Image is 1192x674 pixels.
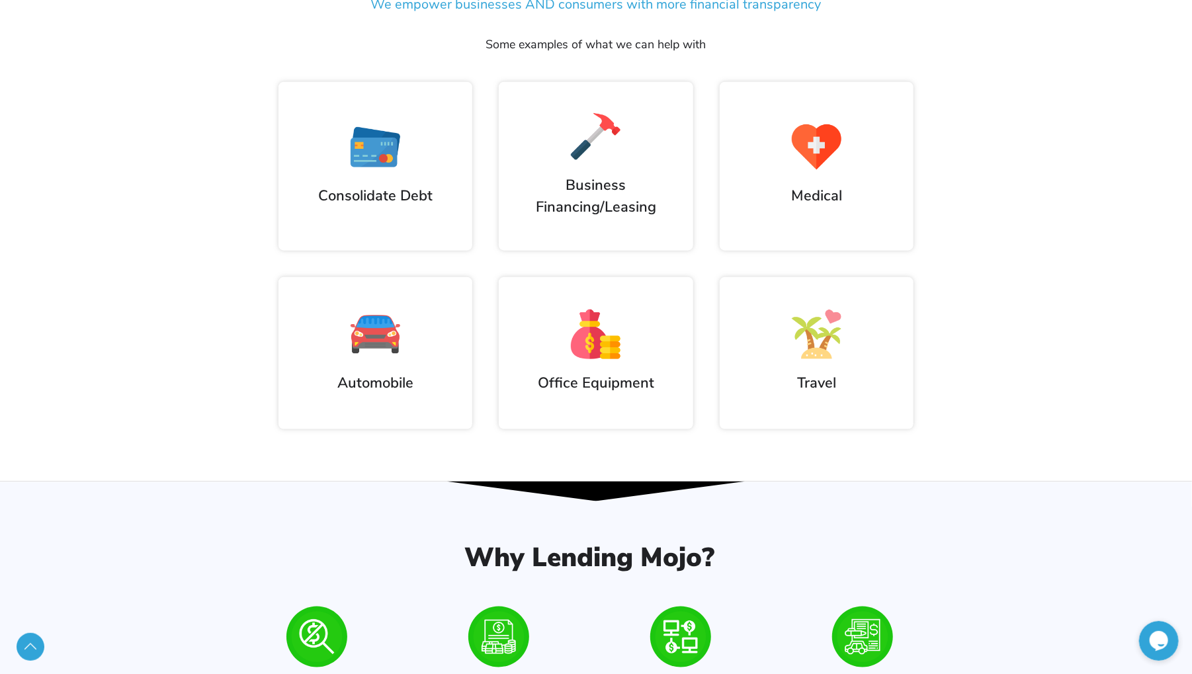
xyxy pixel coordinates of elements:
p: Some examples of what we can help with [321,38,871,59]
img: Big Purchases [571,310,620,359]
iframe: chat widget [1139,621,1179,661]
img: Auto Motor Purchases [351,310,400,359]
h2: Consolidate Debt [292,185,459,207]
h2: Office Equipment [512,372,679,394]
h2: Business Financing/Leasing [505,175,686,218]
h2: Automobile [292,372,459,394]
img: prequalified-rates [832,607,893,667]
img: compare-rates [650,607,711,667]
img: Vacation and Travel [792,310,841,359]
img: Consolidate Debt [351,122,400,172]
h2: Why Lending Mojo? [239,542,940,573]
img: free-to-use [286,607,347,667]
h2: Travel [733,372,900,394]
img: loan-amounts [468,607,529,667]
h2: Medical [733,185,900,207]
img: Home Improvement Projects [571,112,620,161]
img: Medical or Dental [792,122,841,172]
